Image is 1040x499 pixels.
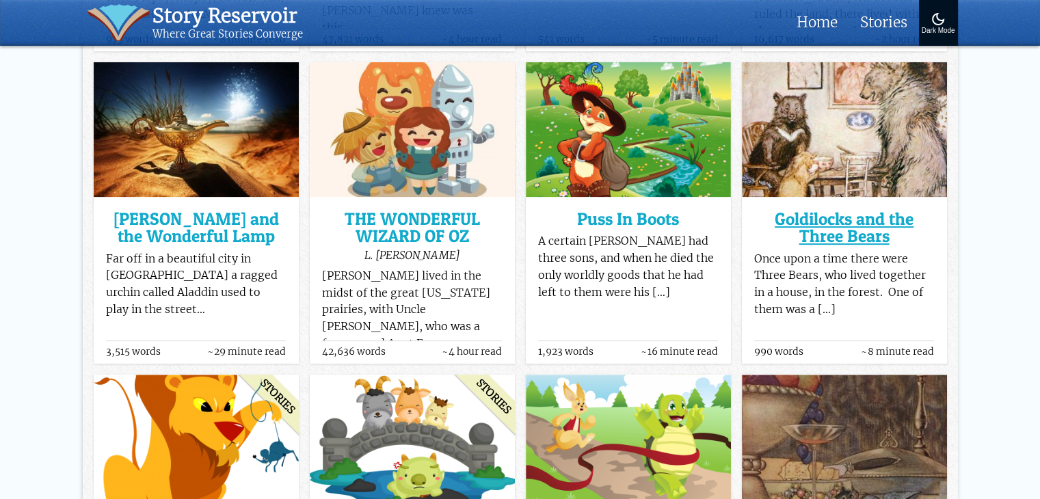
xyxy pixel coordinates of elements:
[87,4,150,41] img: icon of book with waver spilling out.
[742,62,947,197] img: Goldilocks and the Three Bears
[754,251,934,319] p: Once upon a time there were Three Bears, who lived together in a house, in the forest. One of the...
[322,347,386,357] span: 42,636 words
[754,347,803,357] span: 990 words
[106,211,286,245] a: [PERSON_NAME] and the Wonderful Lamp
[861,347,934,357] span: ~8 minute read
[538,233,718,301] p: A certain [PERSON_NAME] had three sons, and when he died the only worldly goods that he had left ...
[310,62,515,197] img: THE WONDERFUL WIZARD OF OZ
[538,347,594,357] span: 1,923 words
[442,347,502,357] span: ~4 hour read
[207,347,286,357] span: ~29 minute read
[322,248,502,262] div: L. [PERSON_NAME]
[322,211,502,245] a: THE WONDERFUL WIZARD OF OZ
[538,211,718,228] a: Puss In Boots
[152,28,303,41] div: Where Great Stories Converge
[526,62,731,197] img: Puss In Boots
[152,4,303,28] div: Story Reservoir
[922,27,955,35] div: Dark Mode
[106,251,286,319] p: Far off in a beautiful city in [GEOGRAPHIC_DATA] a ragged urchin called Aladdin used to play in t...
[930,11,946,27] img: Turn On Dark Mode
[106,347,161,357] span: 3,515 words
[94,62,299,197] img: Aladdin and the Wonderful Lamp
[641,347,718,357] span: ~16 minute read
[754,211,934,245] a: Goldilocks and the Three Bears
[322,268,502,353] p: [PERSON_NAME] lived in the midst of the great [US_STATE] prairies, with Uncle [PERSON_NAME], who ...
